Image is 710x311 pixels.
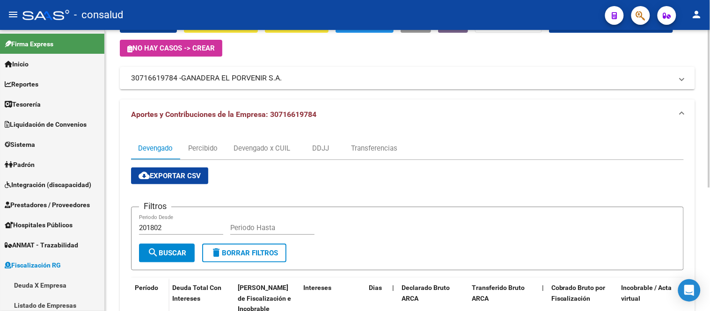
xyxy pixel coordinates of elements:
[120,100,695,130] mat-expansion-panel-header: Aportes y Contribuciones de la Empresa: 30716619784
[120,40,222,57] button: No hay casos -> Crear
[7,9,19,20] mat-icon: menu
[351,143,397,153] div: Transferencias
[5,79,38,89] span: Reportes
[5,159,35,170] span: Padrón
[131,110,316,119] span: Aportes y Contribuciones de la Empresa: 30716619784
[5,139,35,150] span: Sistema
[392,284,394,291] span: |
[131,73,673,83] mat-panel-title: 30716619784 -
[369,284,382,291] span: Dias
[312,143,329,153] div: DDJJ
[181,73,282,83] span: GANADERA EL PORVENIR S.A.
[120,67,695,89] mat-expansion-panel-header: 30716619784 -GANADERA EL PORVENIR S.A.
[5,200,90,210] span: Prestadores / Proveedores
[691,9,703,20] mat-icon: person
[5,220,73,230] span: Hospitales Públicos
[131,167,208,184] button: Exportar CSV
[551,284,606,302] span: Cobrado Bruto por Fiscalización
[303,284,331,291] span: Intereses
[542,284,544,291] span: |
[211,247,222,258] mat-icon: delete
[472,284,525,302] span: Transferido Bruto ARCA
[138,143,173,153] div: Devengado
[622,284,672,302] span: Incobrable / Acta virtual
[5,59,29,69] span: Inicio
[211,249,278,257] span: Borrar Filtros
[202,244,286,262] button: Borrar Filtros
[402,284,450,302] span: Declarado Bruto ARCA
[5,99,41,109] span: Tesorería
[139,172,201,180] span: Exportar CSV
[74,5,123,25] span: - consalud
[135,284,158,291] span: Período
[678,279,701,302] div: Open Intercom Messenger
[147,247,159,258] mat-icon: search
[172,284,221,302] span: Deuda Total Con Intereses
[139,244,195,262] button: Buscar
[189,143,218,153] div: Percibido
[5,260,61,270] span: Fiscalización RG
[139,200,171,213] h3: Filtros
[5,119,87,130] span: Liquidación de Convenios
[5,180,91,190] span: Integración (discapacidad)
[234,143,290,153] div: Devengado x CUIL
[5,240,78,250] span: ANMAT - Trazabilidad
[5,39,53,49] span: Firma Express
[147,249,186,257] span: Buscar
[127,44,215,52] span: No hay casos -> Crear
[139,170,150,181] mat-icon: cloud_download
